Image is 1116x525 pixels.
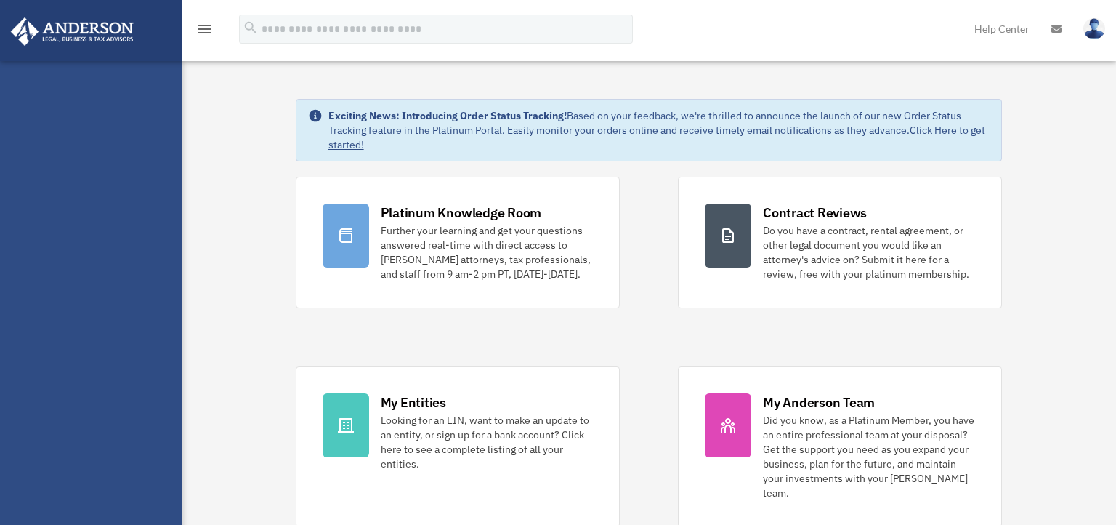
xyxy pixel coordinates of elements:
[763,393,875,412] div: My Anderson Team
[763,204,867,222] div: Contract Reviews
[381,413,593,471] div: Looking for an EIN, want to make an update to an entity, or sign up for a bank account? Click her...
[763,413,975,500] div: Did you know, as a Platinum Member, you have an entire professional team at your disposal? Get th...
[381,393,446,412] div: My Entities
[7,17,138,46] img: Anderson Advisors Platinum Portal
[328,124,985,151] a: Click Here to get started!
[381,204,542,222] div: Platinum Knowledge Room
[328,108,990,152] div: Based on your feedback, we're thrilled to announce the launch of our new Order Status Tracking fe...
[381,223,593,281] div: Further your learning and get your questions answered real-time with direct access to [PERSON_NAM...
[763,223,975,281] div: Do you have a contract, rental agreement, or other legal document you would like an attorney's ad...
[296,177,620,308] a: Platinum Knowledge Room Further your learning and get your questions answered real-time with dire...
[328,109,567,122] strong: Exciting News: Introducing Order Status Tracking!
[243,20,259,36] i: search
[1083,18,1105,39] img: User Pic
[196,25,214,38] a: menu
[678,177,1002,308] a: Contract Reviews Do you have a contract, rental agreement, or other legal document you would like...
[196,20,214,38] i: menu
